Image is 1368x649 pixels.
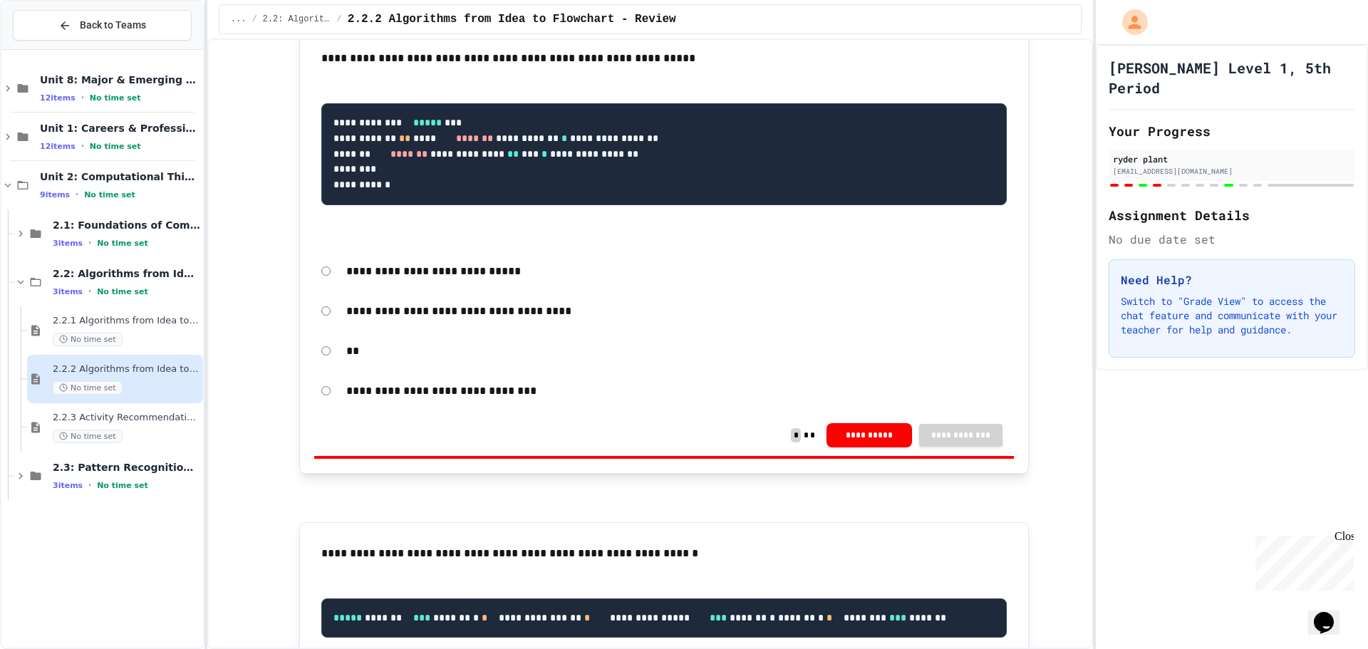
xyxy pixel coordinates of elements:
[40,190,70,199] span: 9 items
[1250,530,1354,591] iframe: chat widget
[1121,271,1343,289] h3: Need Help?
[40,142,76,151] span: 12 items
[263,14,331,25] span: 2.2: Algorithms from Idea to Flowchart
[53,481,83,490] span: 3 items
[53,363,200,375] span: 2.2.2 Algorithms from Idea to Flowchart - Review
[1121,294,1343,337] p: Switch to "Grade View" to access the chat feature and communicate with your teacher for help and ...
[40,73,200,86] span: Unit 8: Major & Emerging Technologies
[1109,58,1355,98] h1: [PERSON_NAME] Level 1, 5th Period
[1308,592,1354,635] iframe: chat widget
[53,461,200,474] span: 2.3: Pattern Recognition & Decomposition
[337,14,342,25] span: /
[97,239,148,248] span: No time set
[1109,121,1355,141] h2: Your Progress
[40,122,200,135] span: Unit 1: Careers & Professionalism
[88,479,91,491] span: •
[1109,231,1355,248] div: No due date set
[88,286,91,297] span: •
[231,14,247,25] span: ...
[252,14,256,25] span: /
[80,18,146,33] span: Back to Teams
[81,92,84,103] span: •
[97,287,148,296] span: No time set
[53,430,123,443] span: No time set
[81,140,84,152] span: •
[90,93,141,103] span: No time set
[40,93,76,103] span: 12 items
[53,267,200,280] span: 2.2: Algorithms from Idea to Flowchart
[1113,166,1351,177] div: [EMAIL_ADDRESS][DOMAIN_NAME]
[84,190,135,199] span: No time set
[348,11,676,28] span: 2.2.2 Algorithms from Idea to Flowchart - Review
[53,315,200,327] span: 2.2.1 Algorithms from Idea to Flowchart
[76,189,78,200] span: •
[90,142,141,151] span: No time set
[53,412,200,424] span: 2.2.3 Activity Recommendation Algorithm
[1107,6,1151,38] div: My Account
[6,6,98,90] div: Chat with us now!Close
[1113,152,1351,165] div: ryder plant
[40,170,200,183] span: Unit 2: Computational Thinking & Problem-Solving
[88,237,91,249] span: •
[53,381,123,395] span: No time set
[1109,205,1355,225] h2: Assignment Details
[97,481,148,490] span: No time set
[53,239,83,248] span: 3 items
[53,219,200,232] span: 2.1: Foundations of Computational Thinking
[53,333,123,346] span: No time set
[53,287,83,296] span: 3 items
